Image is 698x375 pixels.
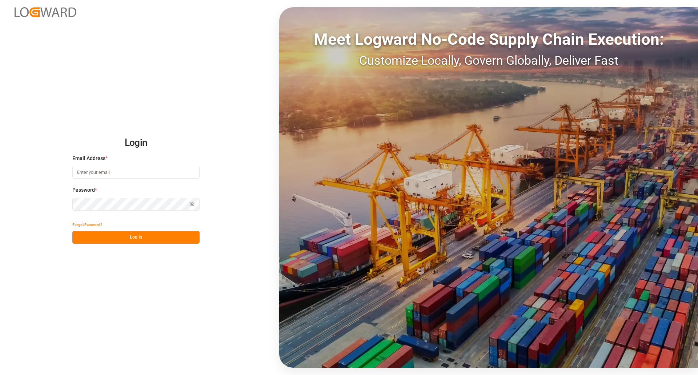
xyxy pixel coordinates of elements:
div: Customize Locally, Govern Globally, Deliver Fast [279,51,698,70]
input: Enter your email [72,166,200,179]
img: Logward_new_orange.png [15,7,76,17]
div: Meet Logward No-Code Supply Chain Execution: [279,27,698,51]
span: Password [72,186,95,194]
button: Forgot Password? [72,218,102,231]
h2: Login [72,131,200,155]
button: Log In [72,231,200,244]
span: Email Address [72,155,105,162]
